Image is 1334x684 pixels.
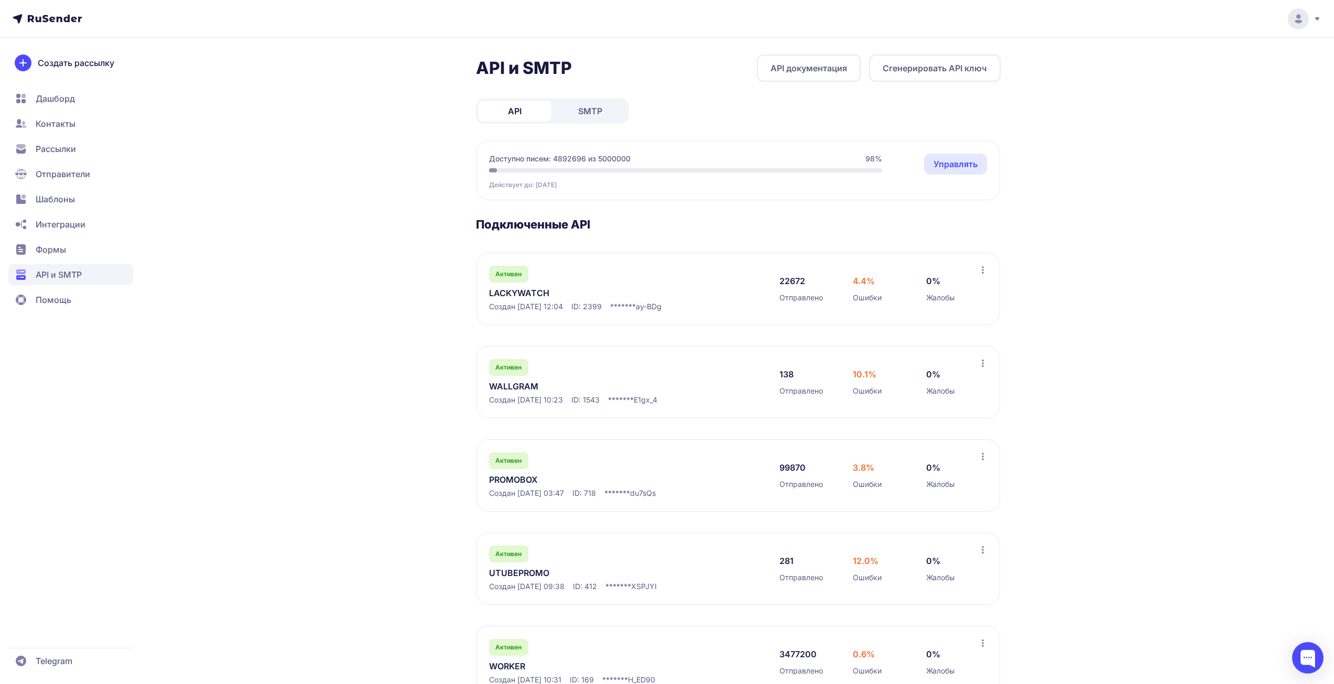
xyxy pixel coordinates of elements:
span: du7sQs [630,488,656,498]
a: API документация [757,55,861,82]
span: 0% [926,648,940,660]
span: Отправители [36,168,90,180]
span: Ошибки [853,572,882,583]
span: Интеграции [36,218,85,231]
a: PROMOBOX [489,473,704,486]
span: Шаблоны [36,193,75,205]
span: ID: 718 [572,488,596,498]
a: Telegram [8,650,133,671]
span: Отправлено [779,292,823,303]
span: 3.8% [853,461,874,474]
a: API [478,101,551,122]
span: Контакты [36,117,75,130]
span: 4.4% [853,275,875,287]
span: ay-BDg [636,301,661,312]
span: Активен [495,270,522,278]
a: Управлять [924,154,987,175]
span: 3477200 [779,648,817,660]
span: Создан [DATE] 12:04 [489,301,563,312]
span: Создан [DATE] 10:23 [489,395,563,405]
a: LACKYWATCH [489,287,704,299]
span: 281 [779,555,794,567]
a: WORKER [489,660,704,672]
span: Ошибки [853,666,882,676]
span: Ошибки [853,292,882,303]
span: SMTP [578,105,602,117]
span: Дашборд [36,92,75,105]
span: API и SMTP [36,268,82,281]
span: 0% [926,555,940,567]
h2: API и SMTP [476,58,572,79]
span: Создан [DATE] 03:47 [489,488,564,498]
span: Отправлено [779,572,823,583]
span: Действует до: [DATE] [489,181,557,189]
span: 0.6% [853,648,875,660]
span: Отправлено [779,666,823,676]
a: SMTP [554,101,627,122]
span: Создать рассылку [38,57,114,69]
span: Помощь [36,294,71,306]
span: 0% [926,461,940,474]
span: 0% [926,368,940,381]
span: API [508,105,522,117]
span: Активен [495,643,522,652]
span: ID: 412 [573,581,597,592]
span: Ошибки [853,386,882,396]
span: ID: 1543 [571,395,600,405]
span: Жалобы [926,666,955,676]
span: 12.0% [853,555,879,567]
span: 10.1% [853,368,876,381]
span: 0% [926,275,940,287]
span: XSPJYI [631,581,657,592]
span: Доступно писем: 4892696 из 5000000 [489,154,631,164]
span: ID: 2399 [571,301,602,312]
span: Активен [495,363,522,372]
a: UTUBEPROMO [489,567,704,579]
span: Формы [36,243,66,256]
a: WALLGRAM [489,380,704,393]
span: Жалобы [926,479,955,490]
span: E1gx_4 [634,395,657,405]
span: Отправлено [779,479,823,490]
span: 99870 [779,461,806,474]
span: Активен [495,550,522,558]
span: 138 [779,368,794,381]
span: Жалобы [926,572,955,583]
span: 22672 [779,275,805,287]
span: Создан [DATE] 09:38 [489,581,565,592]
span: Отправлено [779,386,823,396]
span: Активен [495,457,522,465]
span: Telegram [36,655,72,667]
span: Рассылки [36,143,76,155]
button: Сгенерировать API ключ [869,55,1001,82]
span: Жалобы [926,386,955,396]
h3: Подключенные API [476,217,1001,232]
span: Ошибки [853,479,882,490]
span: 98% [865,154,882,164]
span: Жалобы [926,292,955,303]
